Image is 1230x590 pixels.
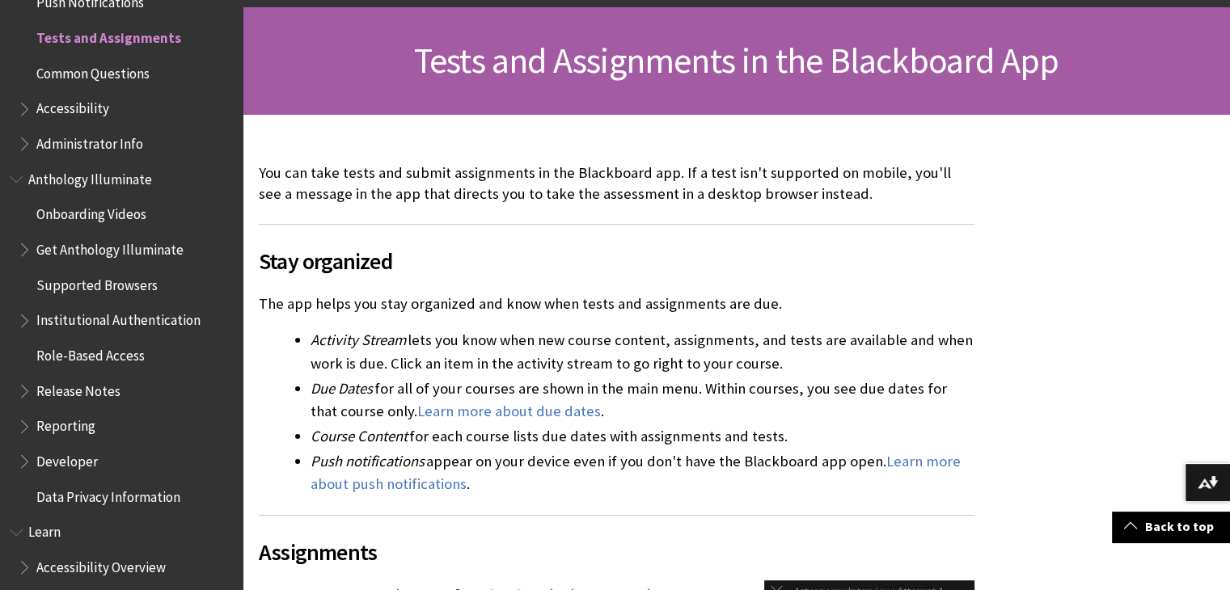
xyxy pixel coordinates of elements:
[311,425,974,448] li: for each course lists due dates with assignments and tests.
[36,483,180,505] span: Data Privacy Information
[36,130,143,152] span: Administrator Info
[311,452,961,494] a: Learn more about push notifications
[259,162,974,204] p: You can take tests and submit assignments in the Blackboard app. If a test isn't supported on mob...
[311,329,974,374] li: lets you know when new course content, assignments, and tests are available and when work is due....
[36,448,98,470] span: Developer
[36,272,158,293] span: Supported Browsers
[36,236,184,258] span: Get Anthology Illuminate
[259,244,974,278] span: Stay organized
[414,38,1059,82] span: Tests and Assignments in the Blackboard App
[36,307,201,329] span: Institutional Authentication
[36,24,181,46] span: Tests and Assignments
[311,427,408,445] span: Course Content
[311,450,974,495] li: appear on your device even if you don't have the Blackboard app open. .
[1112,512,1230,542] a: Back to top
[28,519,61,541] span: Learn
[311,331,406,349] span: Activity Stream
[36,201,146,223] span: Onboarding Videos
[36,413,95,435] span: Reporting
[311,377,974,423] li: for all of your courses are shown in the main menu. Within courses, you see due dates for that co...
[28,166,152,188] span: Anthology Illuminate
[36,60,150,82] span: Common Questions
[311,452,425,470] span: Push notifications
[36,377,120,399] span: Release Notes
[259,535,974,569] span: Assignments
[10,166,233,511] nav: Book outline for Anthology Illuminate
[259,293,974,314] p: The app helps you stay organized and know when tests and assignments are due.
[36,554,166,575] span: Accessibility Overview
[311,379,373,398] span: Due Dates
[417,402,601,421] a: Learn more about due dates
[36,95,109,117] span: Accessibility
[36,342,145,364] span: Role-Based Access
